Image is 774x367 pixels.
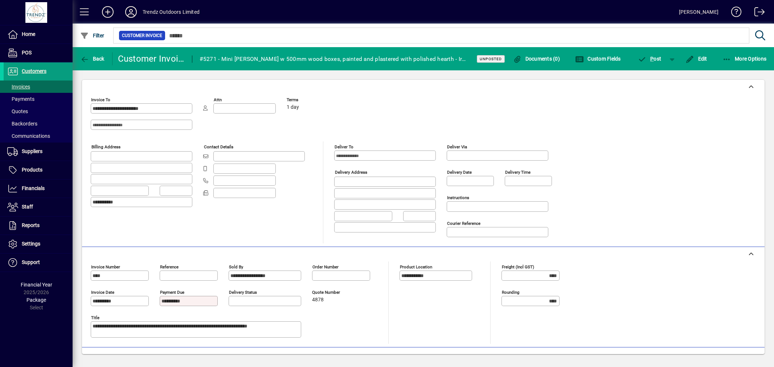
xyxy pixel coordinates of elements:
[4,130,73,142] a: Communications
[650,56,654,62] span: P
[4,117,73,130] a: Backorders
[726,1,742,25] a: Knowledge Base
[749,1,765,25] a: Logout
[624,354,692,361] label: Show Line Volumes/Weights
[447,144,467,149] mat-label: Deliver via
[229,264,243,269] mat-label: Sold by
[7,133,50,139] span: Communications
[638,56,662,62] span: ost
[502,290,519,295] mat-label: Rounding
[73,52,112,65] app-page-header-button: Back
[7,121,37,127] span: Backorders
[4,81,73,93] a: Invoices
[4,105,73,117] a: Quotes
[22,148,42,154] span: Suppliers
[4,235,73,253] a: Settings
[229,290,257,295] mat-label: Delivery status
[573,52,623,65] button: Custom Fields
[160,264,179,269] mat-label: Reference
[91,97,110,102] mat-label: Invoice To
[22,222,40,228] span: Reports
[4,217,73,235] a: Reports
[4,198,73,216] a: Staff
[4,161,73,179] a: Products
[575,56,621,62] span: Custom Fields
[7,84,30,90] span: Invoices
[7,108,28,114] span: Quotes
[722,56,767,62] span: More Options
[312,297,324,303] span: 4878
[22,204,33,210] span: Staff
[679,6,718,18] div: [PERSON_NAME]
[287,98,330,102] span: Terms
[634,52,665,65] button: Post
[480,57,502,61] span: Unposted
[4,44,73,62] a: POS
[713,354,755,361] label: Show Cost/Profit
[22,167,42,173] span: Products
[335,144,353,149] mat-label: Deliver To
[78,52,106,65] button: Back
[80,56,105,62] span: Back
[91,264,120,269] mat-label: Invoice number
[685,56,707,62] span: Edit
[447,170,472,175] mat-label: Delivery date
[4,93,73,105] a: Payments
[160,290,184,295] mat-label: Payment due
[78,29,106,42] button: Filter
[7,96,34,102] span: Payments
[312,290,356,295] span: Quote number
[91,290,114,295] mat-label: Invoice date
[447,195,469,200] mat-label: Instructions
[21,282,52,288] span: Financial Year
[505,170,531,175] mat-label: Delivery time
[502,264,534,269] mat-label: Freight (incl GST)
[22,50,32,55] span: POS
[91,315,99,320] mat-label: Title
[122,32,162,39] span: Customer Invoice
[143,6,200,18] div: Trendz Outdoors Limited
[684,52,709,65] button: Edit
[513,56,560,62] span: Documents (0)
[200,53,468,65] div: #5271 - Mini [PERSON_NAME] w 500mm wood boxes, painted and plastered with polished hearth - Ironsand
[4,143,73,161] a: Suppliers
[119,5,143,18] button: Profile
[312,264,339,269] mat-label: Order number
[22,259,40,265] span: Support
[96,5,119,18] button: Add
[4,253,73,272] a: Support
[26,297,46,303] span: Package
[400,264,432,269] mat-label: Product location
[22,31,35,37] span: Home
[22,68,46,74] span: Customers
[447,221,480,226] mat-label: Courier Reference
[287,104,299,110] span: 1 day
[22,241,40,247] span: Settings
[4,25,73,44] a: Home
[721,52,769,65] button: More Options
[118,53,185,65] div: Customer Invoice
[4,180,73,198] a: Financials
[511,52,562,65] button: Documents (0)
[214,97,222,102] mat-label: Attn
[80,33,105,38] span: Filter
[22,185,45,191] span: Financials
